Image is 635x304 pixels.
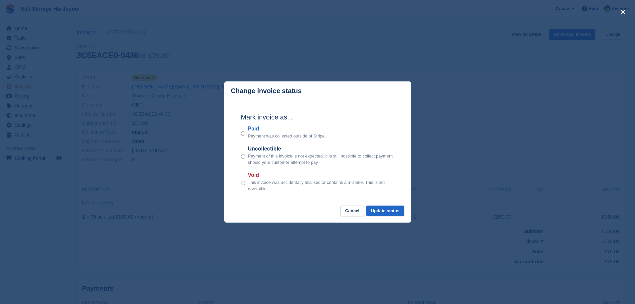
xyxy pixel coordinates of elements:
button: Update status [366,206,404,217]
h2: Mark invoice as... [241,112,394,122]
button: Cancel [340,206,364,217]
label: Paid [248,125,326,133]
button: close [618,7,628,17]
label: Uncollectible [248,145,394,153]
p: Payment was collected outside of Stripe. [248,133,326,139]
label: Void [248,171,394,179]
p: Payment of this invoice is not expected. It is still possible to collect payment should your cust... [248,153,394,166]
p: Change invoice status [231,87,302,95]
p: This invoice was accidentally finalised or contains a mistake. This is not reversible. [248,179,394,192]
